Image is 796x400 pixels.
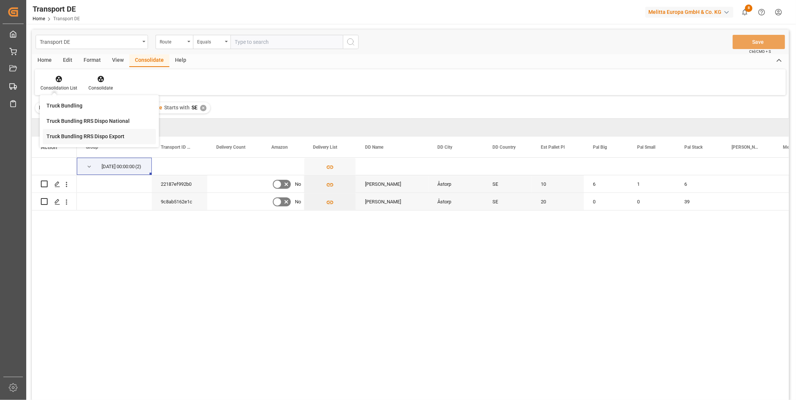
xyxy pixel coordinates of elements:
[129,54,169,67] div: Consolidate
[32,193,77,210] div: Press SPACE to select this row.
[593,145,607,150] span: Pal Big
[156,35,193,49] button: open menu
[160,37,185,45] div: Route
[192,104,198,110] span: SE
[161,145,192,150] span: Transport ID Logward
[40,85,77,91] div: Consolidation List
[437,145,452,150] span: DD City
[88,85,113,91] div: Consolidate
[483,193,532,210] div: SE
[745,4,753,12] span: 8
[541,145,565,150] span: Est Pallet Pl
[78,54,106,67] div: Format
[637,145,655,150] span: Pal Small
[365,145,383,150] span: DD Name
[732,145,758,150] span: [PERSON_NAME]
[197,37,223,45] div: Equals
[46,133,124,140] div: Truck Bundling RRS Dispo Export
[40,37,140,46] div: Transport DE
[343,35,359,49] button: search button
[428,175,483,193] div: Åstorp
[169,54,192,67] div: Help
[483,175,532,193] div: SE
[736,4,753,21] button: show 8 new notifications
[753,4,770,21] button: Help Center
[675,193,723,210] div: 39
[32,54,57,67] div: Home
[135,158,141,175] span: (2)
[46,117,130,125] div: Truck Bundling RRS Dispo National
[584,175,628,193] div: 6
[33,16,45,21] a: Home
[684,145,703,150] span: Pal Stack
[216,145,245,150] span: Delivery Count
[230,35,343,49] input: Type to search
[532,175,584,193] div: 10
[356,193,428,210] div: [PERSON_NAME]
[32,175,77,193] div: Press SPACE to select this row.
[295,193,301,210] span: No
[193,35,230,49] button: open menu
[356,175,428,193] div: [PERSON_NAME]
[164,104,190,110] span: Starts with
[313,145,337,150] span: Delivery List
[628,175,675,193] div: 1
[39,104,54,110] span: Filter :
[645,7,733,18] div: Melitta Europa GmbH & Co. KG
[200,105,206,111] div: ✕
[584,193,628,210] div: 0
[492,145,516,150] span: DD Country
[749,49,771,54] span: Ctrl/CMD + S
[645,5,736,19] button: Melitta Europa GmbH & Co. KG
[532,193,584,210] div: 20
[106,54,129,67] div: View
[33,3,80,15] div: Transport DE
[628,193,675,210] div: 0
[295,176,301,193] span: No
[733,35,785,49] button: Save
[428,193,483,210] div: Åstorp
[57,54,78,67] div: Edit
[152,175,207,193] div: 22187ef992b0
[32,158,77,175] div: Press SPACE to select this row.
[675,175,723,193] div: 6
[102,158,135,175] div: [DATE] 00:00:00
[46,102,82,110] div: Truck Bundling
[36,35,148,49] button: open menu
[152,193,207,210] div: 9c8ab5162e1c
[271,145,288,150] span: Amazon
